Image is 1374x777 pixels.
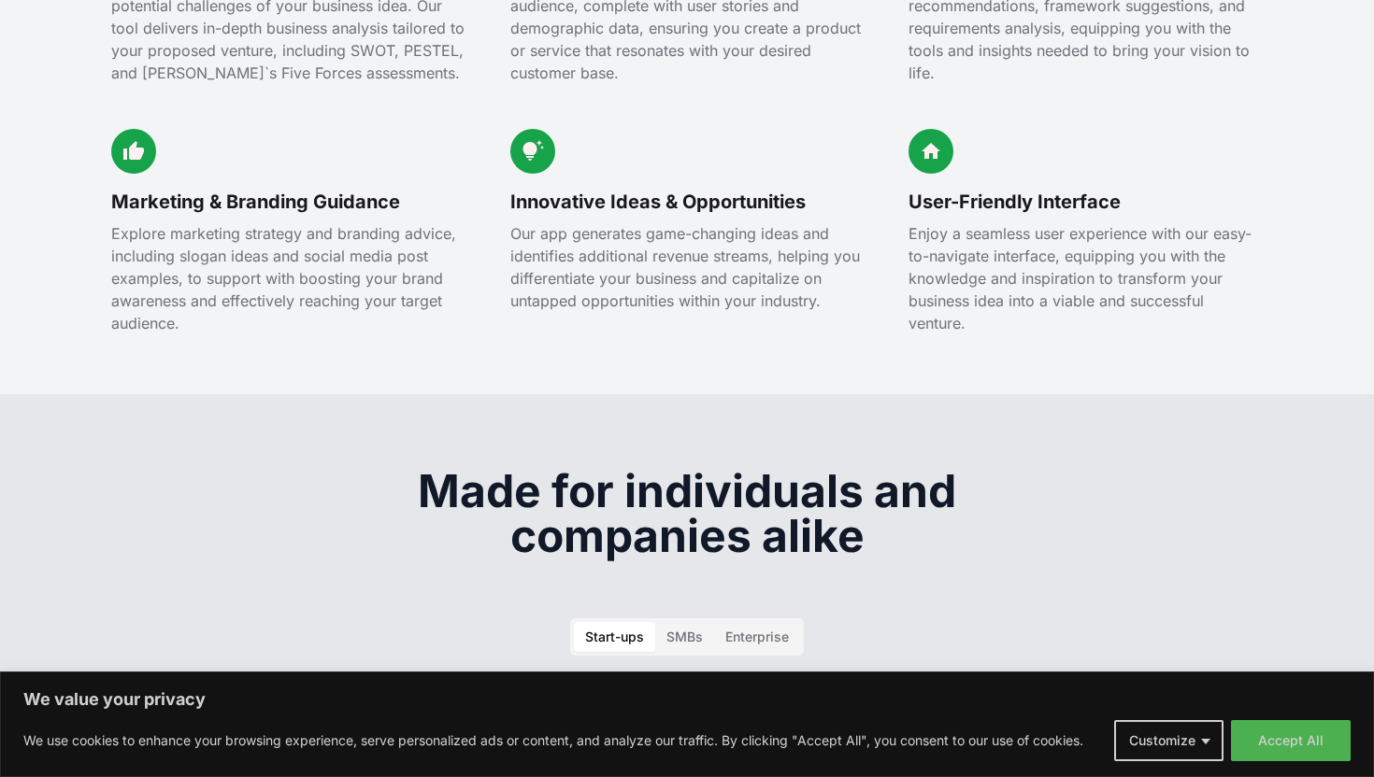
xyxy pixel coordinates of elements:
div: Enterprise [725,628,789,646]
div: SMBs [666,628,703,646]
h3: Marketing & Branding Guidance [111,189,465,215]
h3: Innovative Ideas & Opportunities [510,189,865,215]
h3: User-Friendly Interface [909,189,1263,215]
p: We use cookies to enhance your browsing experience, serve personalized ads or content, and analyz... [23,729,1083,752]
div: Start-ups [585,628,644,646]
p: We value your privacy [23,688,1351,711]
h2: Made for individuals and companies alike [328,469,1046,558]
button: Customize [1114,720,1224,761]
p: Enjoy a seamless user experience with our easy-to-navigate interface, equipping you with the know... [909,222,1263,334]
p: Explore marketing strategy and branding advice, including slogan ideas and social media post exam... [111,222,465,334]
button: Accept All [1231,720,1351,761]
p: Our app generates game-changing ideas and identifies additional revenue streams, helping you diff... [510,222,865,312]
